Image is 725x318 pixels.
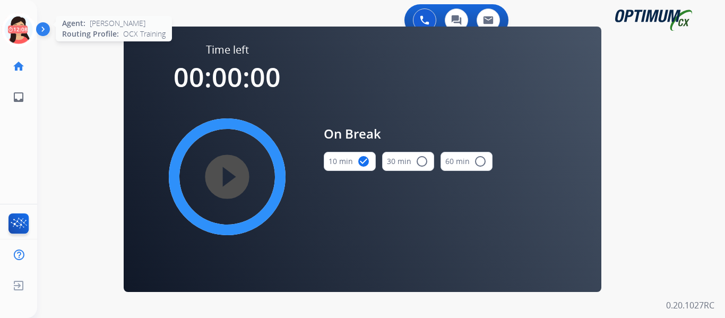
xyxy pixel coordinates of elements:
[416,155,428,168] mat-icon: radio_button_unchecked
[123,29,166,39] span: OCX Training
[441,152,493,171] button: 60 min
[382,152,434,171] button: 30 min
[324,152,376,171] button: 10 min
[12,60,25,73] mat-icon: home
[474,155,487,168] mat-icon: radio_button_unchecked
[90,18,145,29] span: [PERSON_NAME]
[221,170,234,183] mat-icon: play_circle_filled
[666,299,714,312] p: 0.20.1027RC
[62,18,85,29] span: Agent:
[324,124,493,143] span: On Break
[62,29,119,39] span: Routing Profile:
[357,155,370,168] mat-icon: check_circle
[174,59,281,95] span: 00:00:00
[206,42,249,57] span: Time left
[12,91,25,104] mat-icon: inbox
